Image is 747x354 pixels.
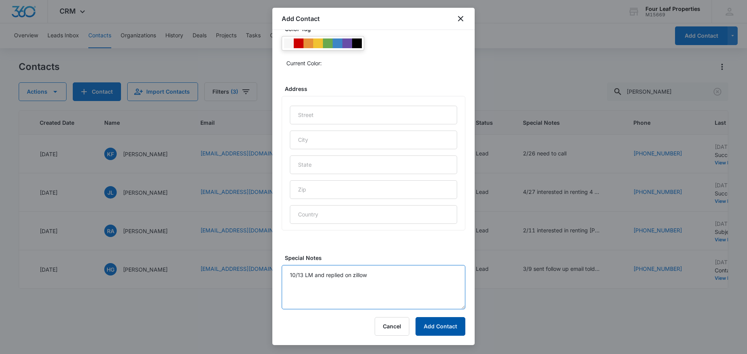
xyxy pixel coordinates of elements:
[375,317,409,336] button: Cancel
[352,38,362,48] div: #000000
[285,85,468,93] label: Address
[303,38,313,48] div: #e69138
[313,38,323,48] div: #f1c232
[342,38,352,48] div: #674ea7
[333,38,342,48] div: #3d85c6
[290,205,457,224] input: Country
[416,317,465,336] button: Add Contact
[290,106,457,124] input: Street
[282,265,465,309] textarea: 10/13 LM and replied on zillow
[284,38,294,48] div: #F6F6F6
[294,38,303,48] div: #CC0000
[282,14,320,23] h1: Add Contact
[286,59,322,67] p: Current Color:
[323,38,333,48] div: #6aa84f
[290,131,457,149] input: City
[456,14,465,23] button: close
[290,155,457,174] input: State
[285,254,468,262] label: Special Notes
[290,180,457,199] input: Zip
